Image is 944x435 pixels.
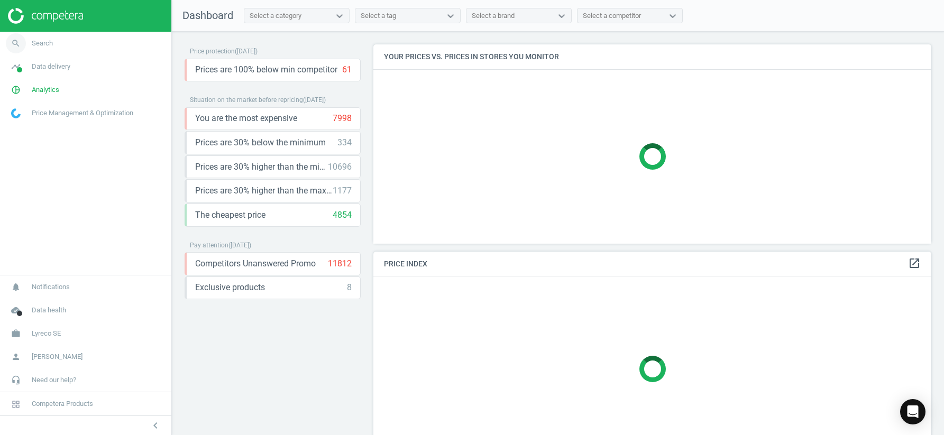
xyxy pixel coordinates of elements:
[6,370,26,390] i: headset_mic
[190,48,235,55] span: Price protection
[32,85,59,95] span: Analytics
[149,419,162,432] i: chevron_left
[8,8,83,24] img: ajHJNr6hYgQAAAAASUVORK5CYII=
[337,137,352,149] div: 334
[908,257,921,270] i: open_in_new
[583,11,641,21] div: Select a competitor
[195,258,316,270] span: Competitors Unanswered Promo
[361,11,396,21] div: Select a tag
[195,113,297,124] span: You are the most expensive
[235,48,258,55] span: ( [DATE] )
[195,137,326,149] span: Prices are 30% below the minimum
[6,323,26,344] i: work
[6,277,26,297] i: notifications
[6,33,26,53] i: search
[195,64,337,76] span: Prices are 100% below min competitor
[333,113,352,124] div: 7998
[32,62,70,71] span: Data delivery
[190,242,228,249] span: Pay attention
[32,306,66,315] span: Data health
[32,108,133,118] span: Price Management & Optimization
[190,96,303,104] span: Situation on the market before repricing
[32,375,76,385] span: Need our help?
[333,209,352,221] div: 4854
[195,209,265,221] span: The cheapest price
[303,96,326,104] span: ( [DATE] )
[6,57,26,77] i: timeline
[342,64,352,76] div: 61
[328,258,352,270] div: 11812
[6,300,26,320] i: cloud_done
[32,329,61,338] span: Lyreco SE
[142,419,169,432] button: chevron_left
[373,44,931,69] h4: Your prices vs. prices in stores you monitor
[472,11,515,21] div: Select a brand
[228,242,251,249] span: ( [DATE] )
[195,282,265,293] span: Exclusive products
[182,9,233,22] span: Dashboard
[373,252,931,276] h4: Price Index
[32,39,53,48] span: Search
[6,347,26,367] i: person
[6,80,26,100] i: pie_chart_outlined
[328,161,352,173] div: 10696
[32,282,70,292] span: Notifications
[195,161,328,173] span: Prices are 30% higher than the minimum
[32,352,83,362] span: [PERSON_NAME]
[333,185,352,197] div: 1177
[250,11,301,21] div: Select a category
[11,108,21,118] img: wGWNvw8QSZomAAAAABJRU5ErkJggg==
[195,185,333,197] span: Prices are 30% higher than the maximal
[908,257,921,271] a: open_in_new
[900,399,925,424] div: Open Intercom Messenger
[32,399,93,409] span: Competera Products
[347,282,352,293] div: 8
